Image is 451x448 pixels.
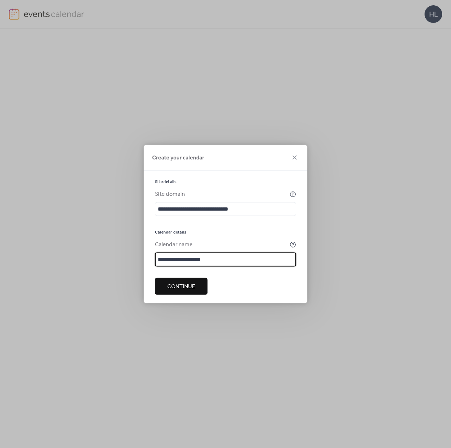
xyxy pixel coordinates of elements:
[152,154,204,162] span: Create your calendar
[155,179,176,185] span: Site details
[167,283,195,291] span: Continue
[155,190,288,199] div: Site domain
[155,230,186,235] span: Calendar details
[155,278,208,295] button: Continue
[155,241,288,249] div: Calendar name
